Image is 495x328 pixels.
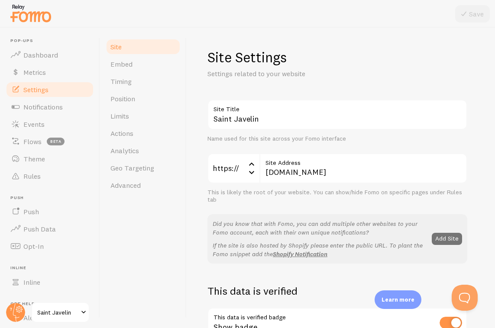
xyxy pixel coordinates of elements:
a: Embed [105,55,181,73]
span: Rules [23,172,41,180]
a: Geo Targeting [105,159,181,177]
div: This is likely the root of your website. You can show/hide Fomo on specific pages under Rules tab [207,189,467,204]
a: Position [105,90,181,107]
span: Metrics [23,68,46,77]
p: Learn more [382,296,414,304]
a: Dashboard [5,46,94,64]
span: Site [110,42,122,51]
span: Theme [23,154,45,163]
a: Events [5,116,94,133]
a: Metrics [5,64,94,81]
a: Site [105,38,181,55]
span: Inline [10,265,94,271]
h1: Site Settings [207,48,467,66]
button: Add Site [432,233,462,245]
span: Flows [23,137,42,146]
a: Push Data [5,220,94,238]
a: Theme [5,150,94,167]
label: Site Title [207,100,467,114]
a: Rules [5,167,94,185]
span: Push Data [23,225,56,233]
a: Settings [5,81,94,98]
div: Learn more [375,290,421,309]
a: Push [5,203,94,220]
span: Analytics [110,146,139,155]
iframe: Help Scout Beacon - Open [452,285,478,311]
a: Timing [105,73,181,90]
a: Shopify Notification [273,250,327,258]
span: Push [10,195,94,201]
a: Actions [105,125,181,142]
span: Embed [110,60,133,68]
span: Timing [110,77,132,86]
div: Name used for this site across your Fomo interface [207,135,467,143]
p: If the site is also hosted by Shopify please enter the public URL. To plant the Fomo snippet add the [213,241,427,258]
span: Limits [110,112,129,120]
h2: This data is verified [207,284,467,298]
span: Inline [23,278,40,286]
span: Opt-In [23,242,44,251]
span: Notifications [23,103,63,111]
label: Site Address [259,153,467,168]
span: Dashboard [23,51,58,59]
div: https:// [207,153,259,183]
input: myhonestcompany.com [259,153,467,183]
a: Opt-In [5,238,94,255]
p: Did you know that with Fomo, you can add multiple other websites to your Fomo account, each with ... [213,219,427,237]
img: fomo-relay-logo-orange.svg [9,2,52,24]
span: Advanced [110,181,141,190]
span: Geo Targeting [110,164,154,172]
a: Limits [105,107,181,125]
a: Notifications [5,98,94,116]
span: Saint Javelin [37,307,78,318]
a: Advanced [105,177,181,194]
a: Inline [5,273,94,291]
span: beta [47,138,65,145]
span: Settings [23,85,49,94]
span: Get Help [10,301,94,307]
a: Saint Javelin [31,302,90,323]
p: Settings related to your website [207,69,415,79]
span: Position [110,94,135,103]
span: Push [23,207,39,216]
a: Flows beta [5,133,94,150]
span: Events [23,120,45,129]
a: Analytics [105,142,181,159]
span: Actions [110,129,133,138]
span: Pop-ups [10,38,94,44]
